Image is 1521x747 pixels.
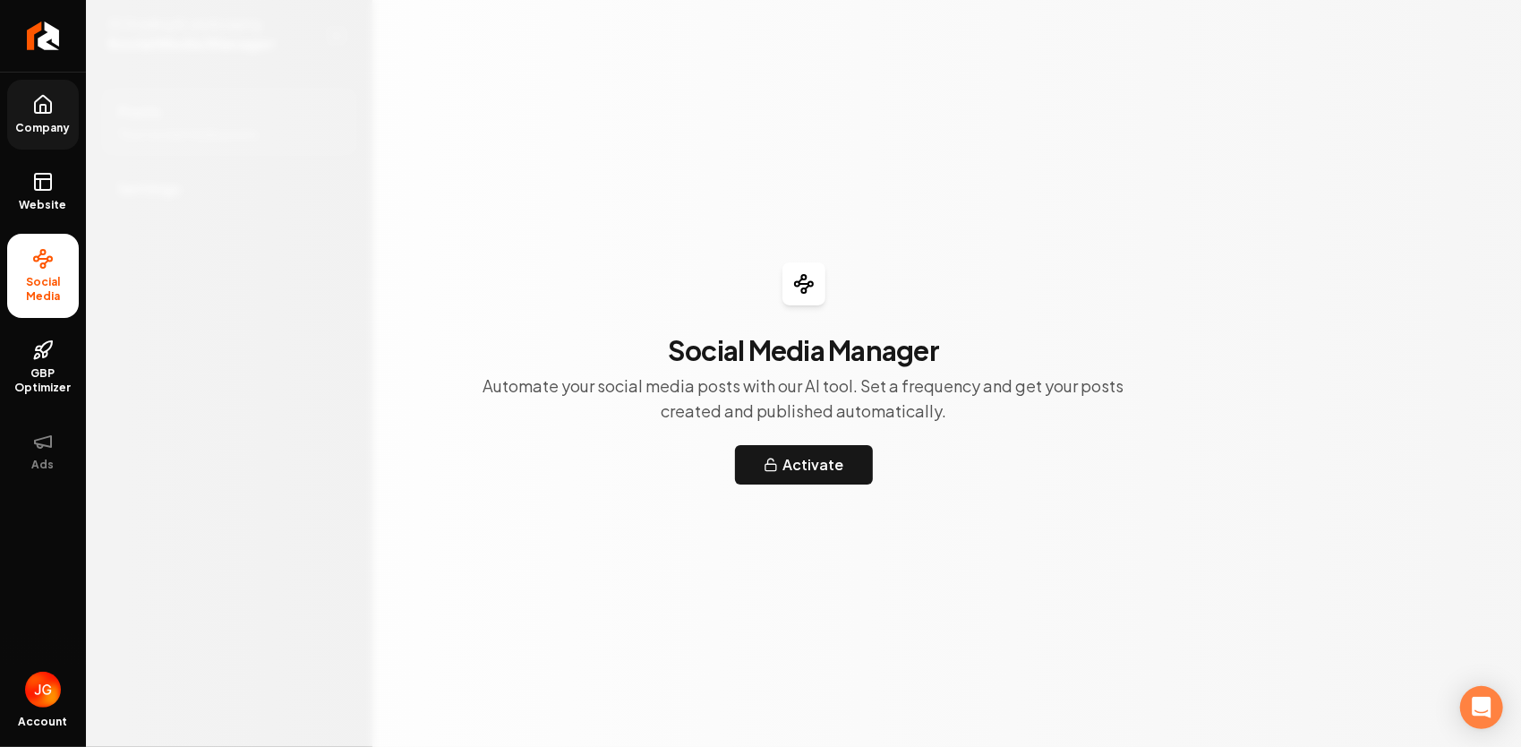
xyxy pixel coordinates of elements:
[7,325,79,409] a: GBP Optimizer
[19,715,68,729] span: Account
[7,157,79,227] a: Website
[25,458,62,472] span: Ads
[7,416,79,486] button: Ads
[1460,686,1503,729] div: Open Intercom Messenger
[7,80,79,150] a: Company
[25,672,61,708] button: Open user button
[7,275,79,304] span: Social Media
[9,121,78,135] span: Company
[25,672,61,708] img: John Glover
[27,21,60,50] img: Rebolt Logo
[7,366,79,395] span: GBP Optimizer
[13,198,74,212] span: Website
